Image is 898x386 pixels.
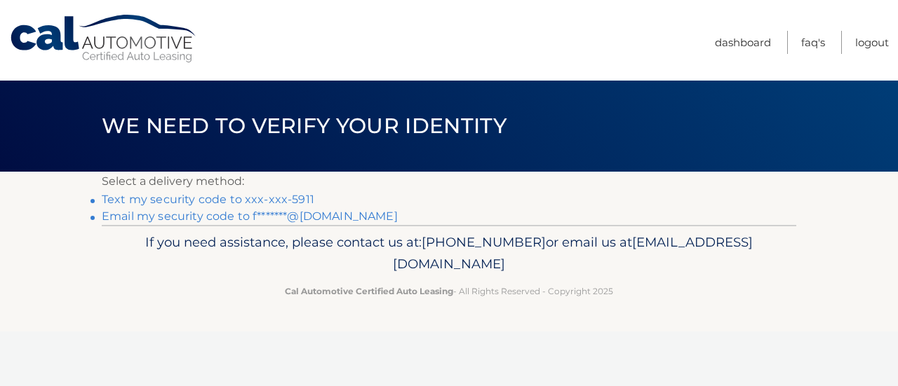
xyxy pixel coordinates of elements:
[801,31,825,54] a: FAQ's
[102,209,398,223] a: Email my security code to f*******@[DOMAIN_NAME]
[855,31,889,54] a: Logout
[9,14,199,64] a: Cal Automotive
[422,234,546,250] span: [PHONE_NUMBER]
[715,31,771,54] a: Dashboard
[102,172,796,191] p: Select a delivery method:
[102,113,507,139] span: We need to verify your identity
[111,284,787,298] p: - All Rights Reserved - Copyright 2025
[102,193,314,206] a: Text my security code to xxx-xxx-5911
[285,286,453,296] strong: Cal Automotive Certified Auto Leasing
[111,231,787,276] p: If you need assistance, please contact us at: or email us at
